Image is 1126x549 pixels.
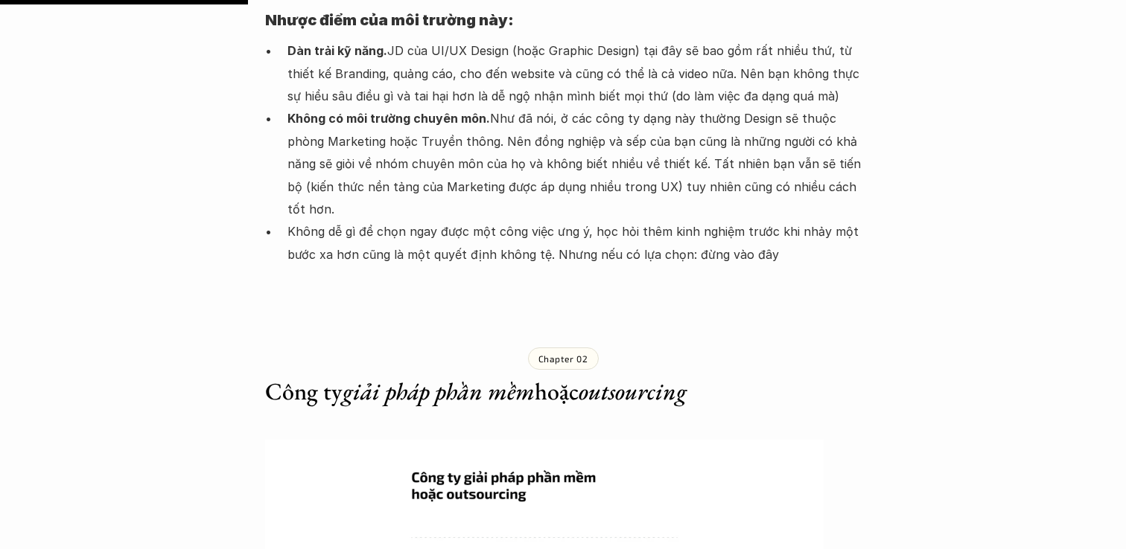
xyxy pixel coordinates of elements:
[287,39,861,107] p: JD của UI/UX Design (hoặc Graphic Design) tại đây sẽ bao gồm rất nhiều thứ, từ thiết kế Branding,...
[265,11,514,29] strong: Nhược điểm của môi trường này:
[579,376,687,407] em: outsourcing
[265,377,861,405] h3: Công ty hoặc
[287,43,387,58] strong: Dàn trải kỹ năng.
[538,353,588,364] p: Chapter 02
[287,111,490,126] strong: Không có môi trường chuyên môn.
[287,220,861,266] p: Không dễ gì để chọn ngay được một công việc ưng ý, học hỏi thêm kinh nghiệm trước khi nhảy một bư...
[287,107,861,220] p: Như đã nói, ở các công ty dạng này thường Design sẽ thuộc phòng Marketing hoặc Truyền thông. Nên ...
[343,376,535,407] em: giải pháp phần mềm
